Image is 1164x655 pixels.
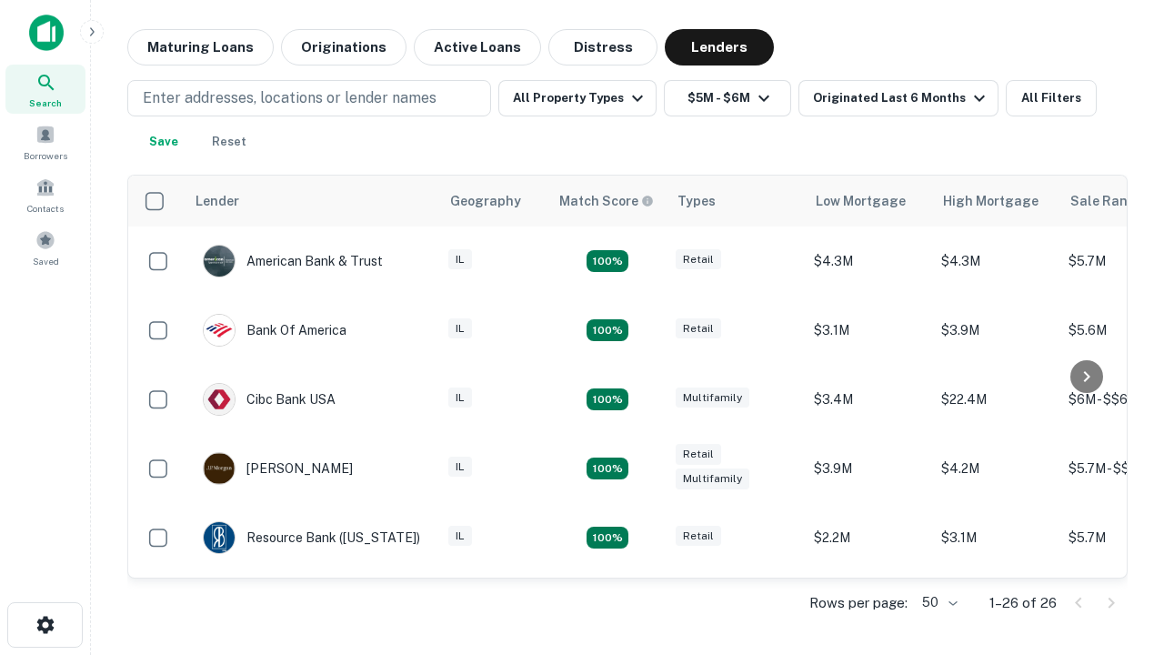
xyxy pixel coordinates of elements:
img: picture [204,246,235,277]
td: $3.1M [805,296,932,365]
button: Reset [200,124,258,160]
button: Lenders [665,29,774,65]
a: Borrowers [5,117,85,166]
div: Bank Of America [203,314,346,347]
button: Enter addresses, locations or lender names [127,80,491,116]
button: All Property Types [498,80,657,116]
img: picture [204,453,235,484]
div: Matching Properties: 7, hasApolloMatch: undefined [587,250,628,272]
td: $3.1M [932,503,1059,572]
div: Multifamily [676,388,749,408]
iframe: Chat Widget [1073,451,1164,539]
td: $4.3M [805,227,932,296]
div: IL [448,249,472,270]
td: $19.4M [805,572,932,641]
td: $3.9M [805,434,932,503]
span: Saved [33,254,59,268]
h6: Match Score [559,191,650,211]
td: $2.2M [805,503,932,572]
div: 50 [915,589,960,616]
div: IL [448,388,472,408]
div: Geography [450,190,521,212]
div: Retail [676,526,721,547]
td: $22.4M [932,365,1059,434]
div: IL [448,526,472,547]
th: Lender [185,176,439,227]
div: Originated Last 6 Months [813,87,990,109]
div: Lender [196,190,239,212]
div: Types [677,190,716,212]
td: $4.3M [932,227,1059,296]
td: $19.4M [932,572,1059,641]
button: All Filters [1006,80,1097,116]
img: picture [204,384,235,415]
button: Distress [548,29,657,65]
div: Multifamily [676,469,749,489]
div: High Mortgage [943,190,1039,212]
div: IL [448,457,472,478]
div: IL [448,318,472,339]
td: $3.4M [805,365,932,434]
div: Retail [676,444,721,465]
div: Matching Properties: 4, hasApolloMatch: undefined [587,319,628,341]
a: Saved [5,223,85,272]
img: capitalize-icon.png [29,15,64,51]
div: Retail [676,249,721,270]
a: Contacts [5,170,85,219]
td: $3.9M [932,296,1059,365]
img: picture [204,315,235,346]
th: Geography [439,176,548,227]
div: Retail [676,318,721,339]
th: Types [667,176,805,227]
p: Rows per page: [809,592,908,614]
div: Cibc Bank USA [203,383,336,416]
div: American Bank & Trust [203,245,383,277]
p: 1–26 of 26 [989,592,1057,614]
button: Maturing Loans [127,29,274,65]
div: Matching Properties: 4, hasApolloMatch: undefined [587,458,628,479]
p: Enter addresses, locations or lender names [143,87,436,109]
a: Search [5,65,85,114]
th: Low Mortgage [805,176,932,227]
div: Matching Properties: 4, hasApolloMatch: undefined [587,527,628,549]
div: Low Mortgage [816,190,906,212]
button: $5M - $6M [664,80,791,116]
button: Originations [281,29,406,65]
button: Active Loans [414,29,541,65]
button: Save your search to get updates of matches that match your search criteria. [135,124,193,160]
span: Borrowers [24,148,67,163]
div: Resource Bank ([US_STATE]) [203,521,420,554]
button: Originated Last 6 Months [798,80,998,116]
th: Capitalize uses an advanced AI algorithm to match your search with the best lender. The match sco... [548,176,667,227]
th: High Mortgage [932,176,1059,227]
div: Matching Properties: 4, hasApolloMatch: undefined [587,388,628,410]
img: picture [204,522,235,553]
td: $4.2M [932,434,1059,503]
span: Contacts [27,201,64,216]
div: Capitalize uses an advanced AI algorithm to match your search with the best lender. The match sco... [559,191,654,211]
span: Search [29,96,62,110]
div: [PERSON_NAME] [203,452,353,485]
